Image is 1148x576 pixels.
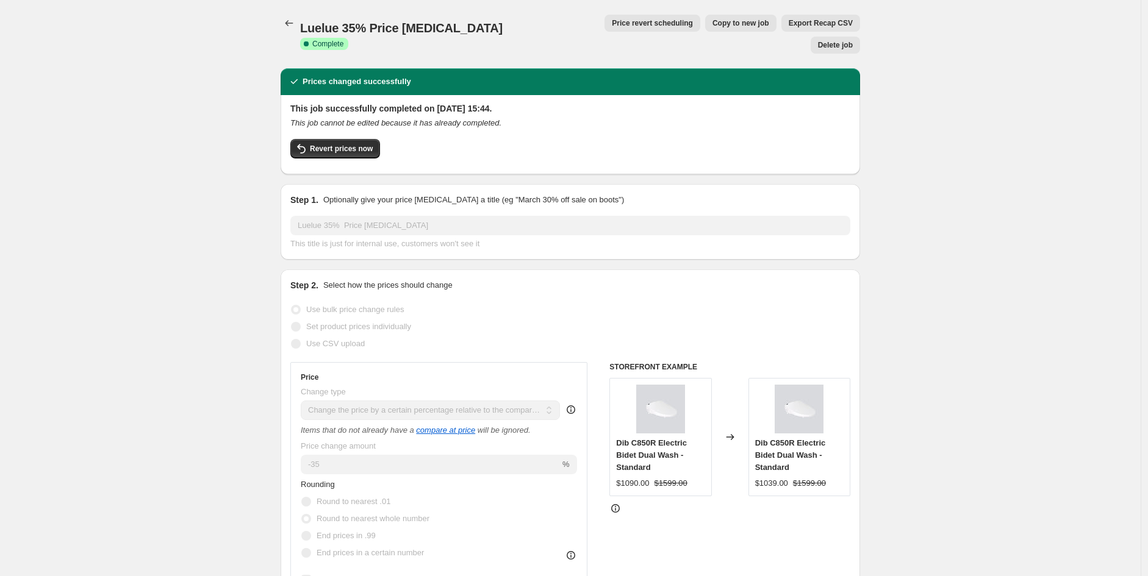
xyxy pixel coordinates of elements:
[312,39,343,49] span: Complete
[775,385,823,433] img: bidet-seat-dib-c850r-5_80x.jpg
[301,441,376,450] span: Price change amount
[281,15,298,32] button: Price change jobs
[317,531,376,540] span: End prices in .99
[290,279,318,291] h2: Step 2.
[755,477,788,489] div: $1039.00
[818,40,853,50] span: Delete job
[290,139,380,158] button: Revert prices now
[290,118,501,127] i: This job cannot be edited because it has already completed.
[655,477,687,489] strike: $1599.00
[301,425,414,435] i: Items that do not already have a
[323,279,453,291] p: Select how the prices should change
[301,480,335,489] span: Rounding
[705,15,777,32] button: Copy to new job
[306,339,365,348] span: Use CSV upload
[290,102,850,115] h2: This job successfully completed on [DATE] 15:44.
[306,322,411,331] span: Set product prices individually
[755,438,826,472] span: Dib C850R Electric Bidet Dual Wash - Standard
[781,15,860,32] button: Export Recap CSV
[562,460,570,469] span: %
[317,548,424,557] span: End prices in a certain number
[301,372,318,382] h3: Price
[301,455,560,474] input: -20
[478,425,531,435] i: will be ignored.
[323,194,624,206] p: Optionally give your price [MEDICAL_DATA] a title (eg "March 30% off sale on boots")
[609,362,850,372] h6: STOREFRONT EXAMPLE
[300,21,503,35] span: Luelue 35% Price [MEDICAL_DATA]
[290,216,850,235] input: 30% off holiday sale
[290,239,479,248] span: This title is just for internal use, customers won't see it
[616,477,649,489] div: $1090.00
[310,144,373,154] span: Revert prices now
[811,37,860,54] button: Delete job
[565,404,577,416] div: help
[604,15,700,32] button: Price revert scheduling
[636,385,685,433] img: bidet-seat-dib-c850r-5_80x.jpg
[317,497,390,506] span: Round to nearest .01
[793,477,826,489] strike: $1599.00
[306,305,404,314] span: Use bulk price change rules
[317,514,429,523] span: Round to nearest whole number
[416,425,475,435] button: compare at price
[303,76,411,88] h2: Prices changed successfully
[301,387,346,396] span: Change type
[612,18,693,28] span: Price revert scheduling
[616,438,687,472] span: Dib C850R Electric Bidet Dual Wash - Standard
[789,18,853,28] span: Export Recap CSV
[290,194,318,206] h2: Step 1.
[712,18,769,28] span: Copy to new job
